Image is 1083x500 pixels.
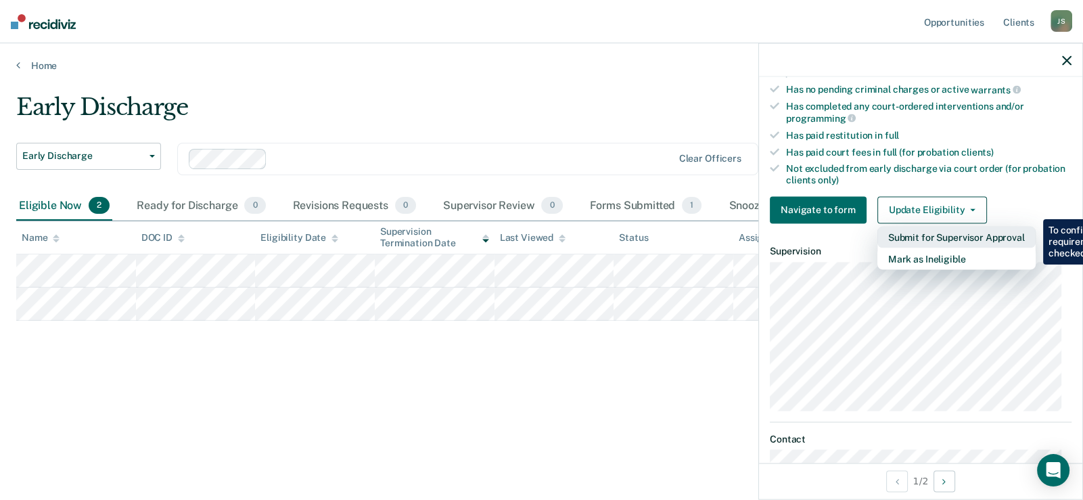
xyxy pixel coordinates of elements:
[786,101,1072,124] div: Has completed any court-ordered interventions and/or
[786,163,1072,186] div: Not excluded from early discharge via court order (for probation clients
[11,14,76,29] img: Recidiviz
[934,470,955,492] button: Next Opportunity
[786,146,1072,158] div: Has paid court fees in full (for probation
[786,129,1072,141] div: Has paid restitution in
[16,60,1067,72] a: Home
[961,146,994,157] span: clients)
[877,226,1036,248] button: Submit for Supervisor Approval
[395,197,416,214] span: 0
[682,197,701,214] span: 1
[770,196,867,223] button: Navigate to form
[759,463,1082,499] div: 1 / 2
[1037,454,1069,486] div: Open Intercom Messenger
[886,470,908,492] button: Previous Opportunity
[786,112,856,123] span: programming
[440,191,566,221] div: Supervisor Review
[380,226,489,249] div: Supervision Termination Date
[141,232,185,244] div: DOC ID
[1051,10,1072,32] div: J S
[290,191,419,221] div: Revisions Requests
[22,150,144,162] span: Early Discharge
[971,84,1021,95] span: warrants
[770,245,1072,256] dt: Supervision
[877,248,1036,269] button: Mark as Ineligible
[877,196,987,223] button: Update Eligibility
[244,197,265,214] span: 0
[786,83,1072,95] div: Has no pending criminal charges or active
[89,197,110,214] span: 2
[770,196,872,223] a: Navigate to form link
[770,433,1072,445] dt: Contact
[587,191,705,221] div: Forms Submitted
[134,191,268,221] div: Ready for Discharge
[726,191,806,221] div: Snoozed
[500,232,566,244] div: Last Viewed
[885,129,899,140] span: full
[22,232,60,244] div: Name
[619,232,648,244] div: Status
[679,153,741,164] div: Clear officers
[541,197,562,214] span: 0
[16,93,829,132] div: Early Discharge
[818,175,839,185] span: only)
[16,191,112,221] div: Eligible Now
[739,232,802,244] div: Assigned to
[260,232,338,244] div: Eligibility Date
